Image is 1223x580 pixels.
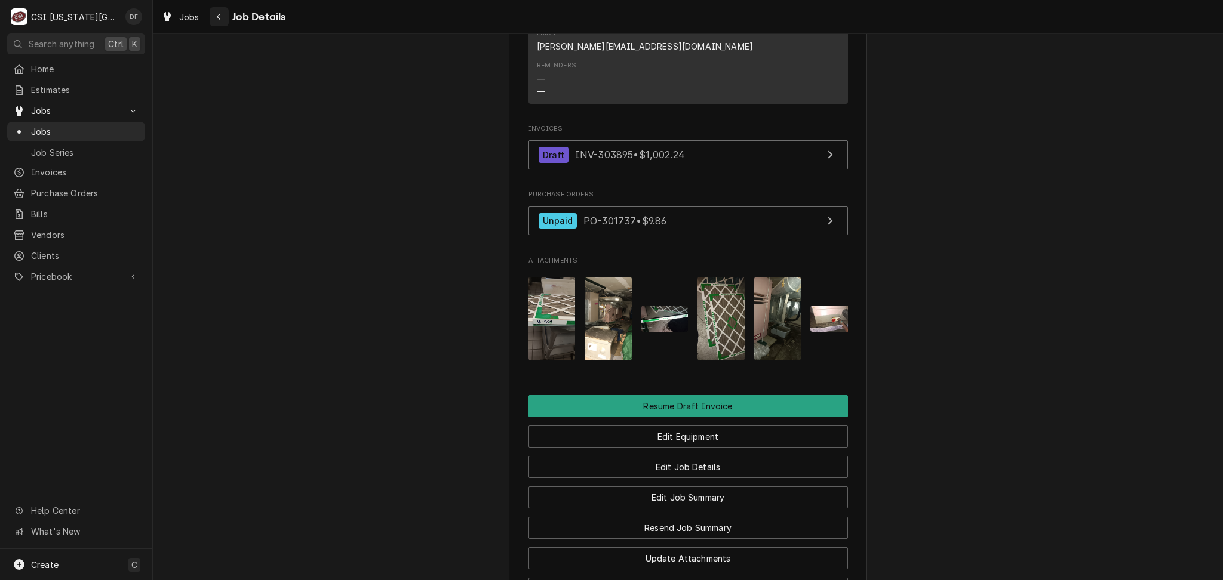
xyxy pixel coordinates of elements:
[31,504,138,517] span: Help Center
[7,59,145,79] a: Home
[11,8,27,25] div: C
[132,38,137,50] span: K
[528,124,848,134] span: Invoices
[697,277,745,360] img: CUcouSiITy6dWI0NGFKS
[31,560,59,570] span: Create
[528,508,848,539] div: Button Group Row
[585,277,632,360] img: BMn8mt0hSgFQe5bhksNv
[528,190,848,241] div: Purchase Orders
[528,517,848,539] button: Resend Job Summary
[641,306,689,332] img: d3YWWxgsSiaTpGyOF46F
[31,11,119,23] div: CSI [US_STATE][GEOGRAPHIC_DATA]
[528,395,848,417] div: Button Group Row
[7,143,145,162] a: Job Series
[125,8,142,25] div: David Fannin's Avatar
[528,478,848,508] div: Button Group Row
[31,249,139,262] span: Clients
[539,213,577,229] div: Unpaid
[537,61,576,70] div: Reminders
[528,190,848,199] span: Purchase Orders
[31,187,139,199] span: Purchase Orders
[528,140,848,169] a: View Invoice
[31,270,121,283] span: Pricebook
[528,277,576,360] img: t5aLlCSDRSWrla2CCxyP
[7,122,145,141] a: Jobs
[210,7,229,26] button: Navigate back
[7,267,145,286] a: Go to Pricebook
[528,267,848,369] span: Attachments
[754,277,801,360] img: QfLHvlWwT1LWcRLGzamg
[7,80,145,100] a: Estimates
[31,146,139,159] span: Job Series
[7,522,145,541] a: Go to What's New
[7,225,145,245] a: Vendors
[575,149,684,161] span: INV-303895 • $1,002.24
[528,425,848,448] button: Edit Equipment
[528,206,848,236] a: View Purchase Order
[537,41,754,51] a: [PERSON_NAME][EMAIL_ADDRESS][DOMAIN_NAME]
[583,214,666,226] span: PO-301737 • $9.86
[528,256,848,370] div: Attachments
[29,38,94,50] span: Search anything
[539,147,569,163] div: Draft
[229,9,286,25] span: Job Details
[528,417,848,448] div: Button Group Row
[528,448,848,478] div: Button Group Row
[7,246,145,266] a: Clients
[11,8,27,25] div: CSI Kansas City's Avatar
[31,63,139,75] span: Home
[537,73,545,85] div: —
[7,101,145,121] a: Go to Jobs
[7,183,145,203] a: Purchase Orders
[810,306,858,332] img: yTf3TWUVRyfPmjAES4gd
[7,33,145,54] button: Search anythingCtrlK
[131,559,137,571] span: C
[528,395,848,417] button: Resume Draft Invoice
[31,104,121,117] span: Jobs
[537,61,576,97] div: Reminders
[528,486,848,508] button: Edit Job Summary
[528,547,848,569] button: Update Attachments
[108,38,124,50] span: Ctrl
[7,501,145,520] a: Go to Help Center
[528,456,848,478] button: Edit Job Details
[156,7,204,27] a: Jobs
[179,11,199,23] span: Jobs
[528,539,848,569] div: Button Group Row
[31,525,138,538] span: What's New
[31,229,139,241] span: Vendors
[537,85,545,98] div: —
[7,204,145,224] a: Bills
[31,166,139,178] span: Invoices
[528,124,848,175] div: Invoices
[31,208,139,220] span: Bills
[31,84,139,96] span: Estimates
[7,162,145,182] a: Invoices
[125,8,142,25] div: DF
[537,29,754,53] div: Email
[528,256,848,266] span: Attachments
[31,125,139,138] span: Jobs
